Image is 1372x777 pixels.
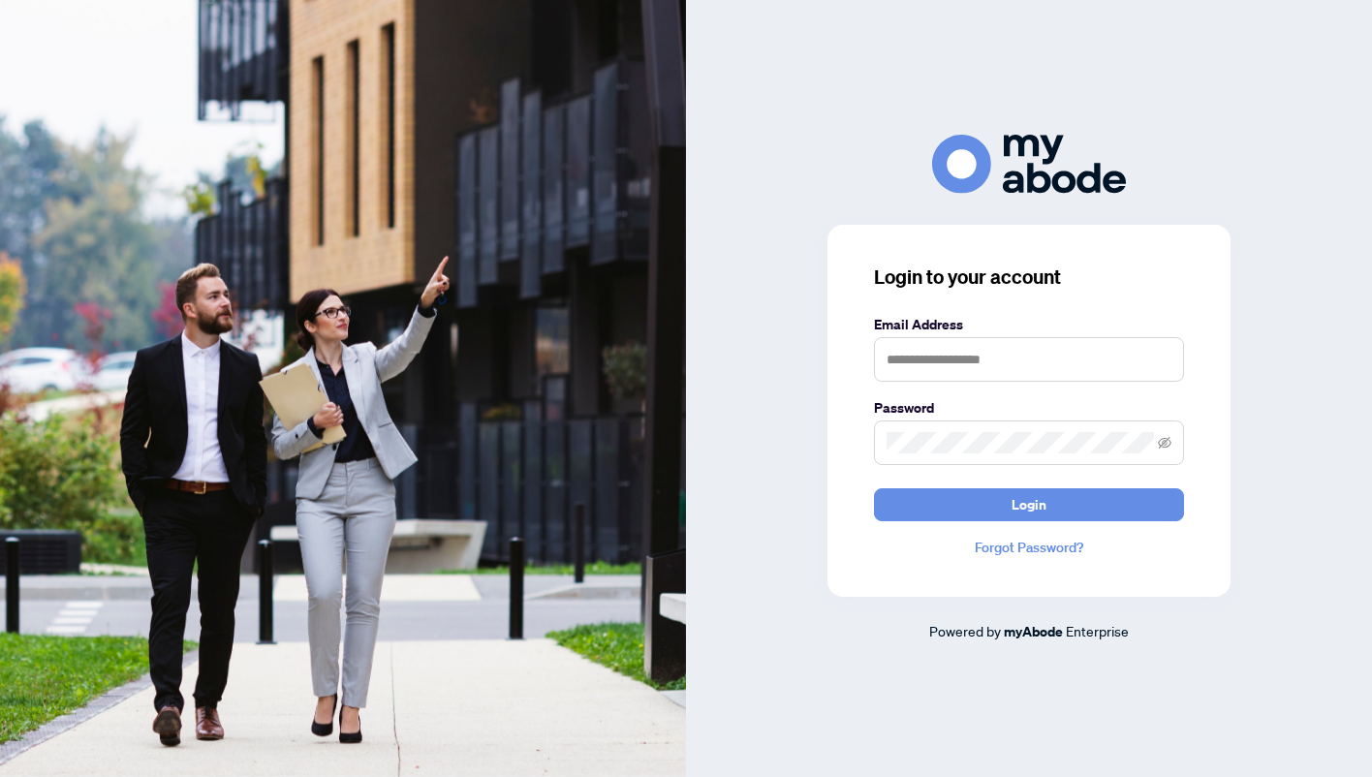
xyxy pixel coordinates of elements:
label: Password [874,397,1184,419]
img: ma-logo [932,135,1126,194]
h3: Login to your account [874,264,1184,291]
span: eye-invisible [1158,436,1171,450]
span: Powered by [929,622,1001,639]
label: Email Address [874,314,1184,335]
a: Forgot Password? [874,537,1184,558]
button: Login [874,488,1184,521]
span: Login [1012,489,1046,520]
a: myAbode [1004,621,1063,642]
span: Enterprise [1066,622,1129,639]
